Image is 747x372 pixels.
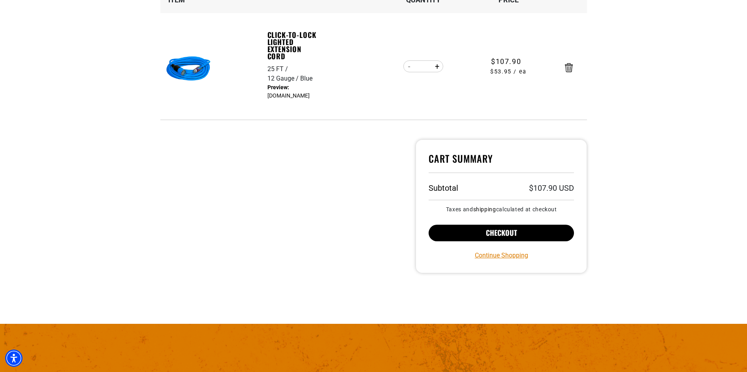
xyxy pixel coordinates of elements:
a: Remove Click-to-Lock Lighted Extension Cord - 25 FT / 12 Gauge / Blue [565,65,573,70]
small: Taxes and calculated at checkout [429,207,574,212]
div: 25 FT [267,64,290,74]
a: shipping [473,206,496,212]
img: blue [164,45,213,94]
h4: Cart Summary [429,152,574,173]
button: Checkout [429,225,574,241]
span: $107.90 [491,56,521,67]
dd: [DOMAIN_NAME] [267,83,322,100]
a: Continue Shopping [475,251,528,260]
p: $107.90 USD [529,184,574,192]
div: 12 Gauge [267,74,300,83]
h3: Subtotal [429,184,458,192]
div: Blue [300,74,312,83]
a: Click-to-Lock Lighted Extension Cord [267,31,322,60]
span: $53.95 / ea [466,68,551,76]
div: Accessibility Menu [5,349,23,367]
input: Quantity for Click-to-Lock Lighted Extension Cord [416,60,431,73]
